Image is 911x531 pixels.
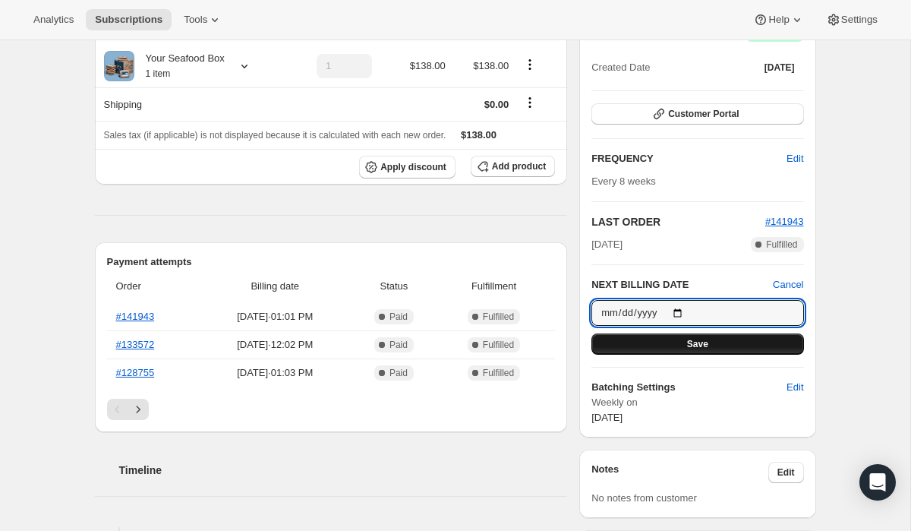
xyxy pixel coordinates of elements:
[786,151,803,166] span: Edit
[104,51,134,81] img: product img
[755,57,804,78] button: [DATE]
[483,367,514,379] span: Fulfilled
[359,156,455,179] button: Apply discount
[777,375,812,400] button: Edit
[116,367,155,378] a: #128755
[591,492,697,504] span: No notes from customer
[104,130,446,141] span: Sales tax (if applicable) is not displayed because it is calculated with each new order.
[24,9,83,30] button: Analytics
[591,380,786,395] h6: Batching Settings
[591,237,623,252] span: [DATE]
[442,279,546,294] span: Fulfillment
[773,277,803,292] button: Cancel
[380,161,446,173] span: Apply discount
[204,309,347,324] span: [DATE] · 01:01 PM
[33,14,74,26] span: Analytics
[128,399,149,420] button: Next
[765,216,804,227] a: #141943
[765,214,804,229] button: #141943
[355,279,433,294] span: Status
[591,333,803,355] button: Save
[777,147,812,171] button: Edit
[471,156,555,177] button: Add product
[518,94,542,111] button: Shipping actions
[591,151,786,166] h2: FREQUENCY
[764,62,795,74] span: [DATE]
[204,279,347,294] span: Billing date
[591,412,623,423] span: [DATE]
[175,9,232,30] button: Tools
[473,60,509,71] span: $138.00
[591,214,765,229] h2: LAST ORDER
[817,9,887,30] button: Settings
[492,160,546,172] span: Add product
[204,365,347,381] span: [DATE] · 01:03 PM
[668,108,739,120] span: Customer Portal
[461,129,496,141] span: $138.00
[107,270,200,303] th: Order
[134,51,225,81] div: Your Seafood Box
[591,395,803,410] span: Weekly on
[518,56,542,73] button: Product actions
[389,311,408,323] span: Paid
[119,463,568,478] h2: Timeline
[204,337,347,352] span: [DATE] · 12:02 PM
[389,367,408,379] span: Paid
[116,311,155,322] a: #141943
[116,339,155,350] a: #133572
[591,175,656,187] span: Every 8 weeks
[591,277,773,292] h2: NEXT BILLING DATE
[184,14,207,26] span: Tools
[841,14,878,26] span: Settings
[86,9,172,30] button: Subscriptions
[859,464,896,501] div: Open Intercom Messenger
[591,103,803,125] button: Customer Portal
[95,14,162,26] span: Subscriptions
[95,87,285,121] th: Shipping
[483,339,514,351] span: Fulfilled
[777,466,795,479] span: Edit
[591,60,650,75] span: Created Date
[410,60,446,71] span: $138.00
[768,462,804,483] button: Edit
[483,311,514,323] span: Fulfilled
[786,380,803,395] span: Edit
[768,14,789,26] span: Help
[744,9,813,30] button: Help
[107,399,556,420] nav: Pagination
[484,99,509,110] span: $0.00
[687,338,708,350] span: Save
[766,239,797,251] span: Fulfilled
[389,339,408,351] span: Paid
[146,68,171,79] small: 1 item
[591,462,768,483] h3: Notes
[107,254,556,270] h2: Payment attempts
